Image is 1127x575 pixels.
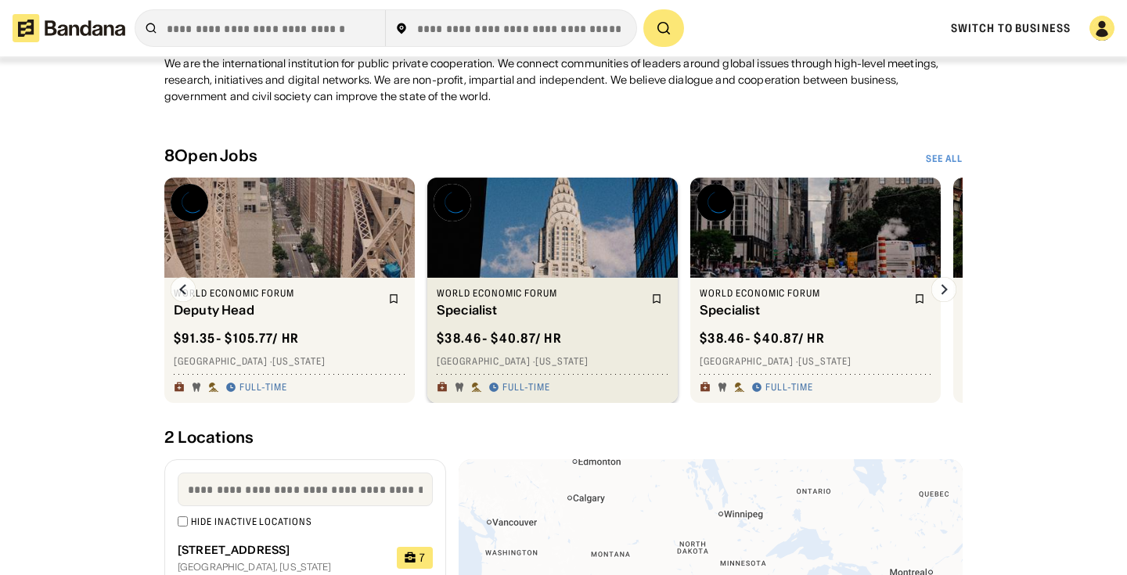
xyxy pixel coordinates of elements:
img: World Economic Forum logo [697,184,734,221]
div: $ 38.46 - $40.87 / hr [437,330,562,347]
div: [GEOGRAPHIC_DATA] · [US_STATE] [174,355,405,368]
img: World Economic Forum logo [960,184,997,221]
div: [GEOGRAPHIC_DATA] · [US_STATE] [700,355,931,368]
div: Full-time [765,381,813,394]
img: World Economic Forum logo [434,184,471,221]
div: [GEOGRAPHIC_DATA], [US_STATE] [178,562,384,572]
div: 2 Locations [164,428,963,447]
div: World Economic Forum [437,287,642,300]
div: $ 38.46 - $40.87 / hr [700,330,825,347]
div: Deputy Head [174,303,379,318]
div: 7 [419,552,426,563]
div: Hide inactive locations [191,516,312,528]
div: [GEOGRAPHIC_DATA] · [US_STATE] [437,355,668,368]
div: See All [926,153,963,165]
span: Switch to Business [951,21,1071,35]
div: [STREET_ADDRESS] [178,544,384,557]
div: $ 91.35 - $105.77 / hr [174,330,299,347]
img: Right Arrow [931,277,956,302]
div: Full-time [239,381,287,394]
div: World Economic Forum [174,287,379,300]
div: Full-time [502,381,550,394]
div: We are the international institution for public private cooperation. We connect communities of le... [164,56,963,121]
img: Left Arrow [171,277,196,302]
div: Specialist [437,303,642,318]
div: 8 Open Jobs [164,146,257,165]
div: World Economic Forum [700,287,905,300]
img: World Economic Forum logo [171,184,208,221]
img: Bandana logotype [13,14,125,42]
div: Specialist [700,303,905,318]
